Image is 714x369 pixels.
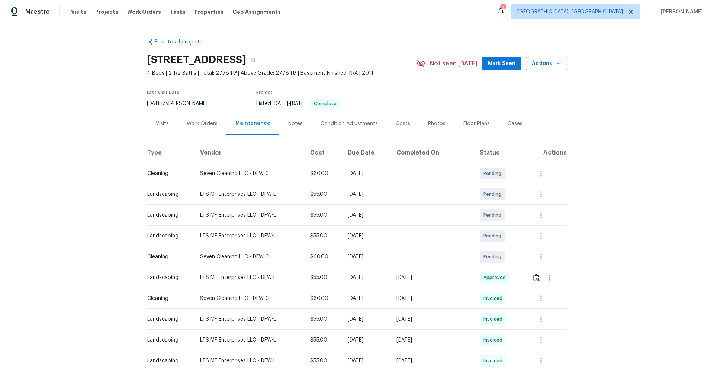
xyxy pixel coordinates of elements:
span: Approved [483,274,509,281]
div: $55.00 [310,211,336,219]
div: $55.00 [310,232,336,240]
button: Review Icon [532,269,541,287]
div: $55.00 [310,315,336,323]
span: 4 Beds | 2 1/2 Baths | Total: 2778 ft² | Above Grade: 2778 ft² | Basement Finished: N/A | 2011 [147,69,416,77]
div: Seven Cleaning LLC - DFW-C [200,295,298,302]
span: Pending [483,232,504,240]
span: Pending [483,170,504,177]
span: Invoiced [483,357,505,365]
div: by [PERSON_NAME] [147,99,216,108]
span: Invoiced [483,315,505,323]
img: Review Icon [533,274,540,281]
div: Cleaning [147,295,188,302]
div: Visits [156,120,169,127]
span: [DATE] [273,101,288,106]
div: LTS MF Enterprises LLC - DFW-L [200,274,298,281]
span: Listed [256,101,340,106]
a: Back to all projects [147,38,218,46]
div: LTS MF Enterprises LLC - DFW-L [200,357,298,365]
div: Landscaping [147,211,188,219]
div: $55.00 [310,274,336,281]
div: $55.00 [310,357,336,365]
div: Notes [288,120,303,127]
div: Landscaping [147,191,188,198]
span: [GEOGRAPHIC_DATA], [GEOGRAPHIC_DATA] [517,8,623,16]
div: [DATE] [348,315,384,323]
div: [DATE] [348,211,384,219]
div: Condition Adjustments [321,120,378,127]
div: [DATE] [396,295,468,302]
div: LTS MF Enterprises LLC - DFW-L [200,336,298,344]
div: Photos [428,120,446,127]
div: Landscaping [147,274,188,281]
div: $60.00 [310,170,336,177]
span: Visits [71,8,86,16]
th: Vendor [194,142,304,163]
div: Landscaping [147,232,188,240]
div: $60.00 [310,295,336,302]
span: [DATE] [290,101,306,106]
div: Landscaping [147,336,188,344]
div: Work Orders [187,120,218,127]
div: [DATE] [348,357,384,365]
div: $55.00 [310,191,336,198]
div: [DATE] [348,170,384,177]
div: [DATE] [348,274,384,281]
span: Complete [311,101,340,106]
div: Seven Cleaning LLC - DFW-C [200,170,298,177]
th: Cost [304,142,342,163]
span: Not seen [DATE] [430,60,477,67]
div: [DATE] [348,295,384,302]
span: Projects [95,8,118,16]
th: Due Date [342,142,390,163]
div: [DATE] [396,274,468,281]
span: Pending [483,211,504,219]
span: Pending [483,191,504,198]
th: Type [147,142,194,163]
div: Costs [396,120,410,127]
div: Cleaning [147,170,188,177]
span: Maestro [25,8,50,16]
span: Mark Seen [488,59,515,68]
span: Last Visit Date [147,90,180,95]
span: Actions [532,59,561,68]
div: Floor Plans [463,120,490,127]
div: Landscaping [147,357,188,365]
button: Mark Seen [482,57,521,71]
div: $55.00 [310,336,336,344]
span: Invoiced [483,336,505,344]
div: [DATE] [348,191,384,198]
div: [DATE] [348,336,384,344]
div: [DATE] [396,315,468,323]
span: Geo Assignments [232,8,281,16]
span: Work Orders [127,8,161,16]
h2: [STREET_ADDRESS] [147,56,246,64]
span: - [273,101,306,106]
div: Cleaning [147,253,188,260]
div: [DATE] [396,336,468,344]
th: Status [474,142,526,163]
span: Invoiced [483,295,505,302]
div: [DATE] [348,232,384,240]
div: LTS MF Enterprises LLC - DFW-L [200,315,298,323]
div: [DATE] [396,357,468,365]
th: Actions [526,142,567,163]
div: LTS MF Enterprises LLC - DFW-L [200,191,298,198]
button: Actions [526,57,567,71]
div: [DATE] [348,253,384,260]
span: Pending [483,253,504,260]
div: LTS MF Enterprises LLC - DFW-L [200,211,298,219]
div: Seven Cleaning LLC - DFW-C [200,253,298,260]
span: Properties [194,8,223,16]
span: [DATE] [147,101,163,106]
span: Project [256,90,273,95]
span: Tasks [170,9,186,14]
div: LTS MF Enterprises LLC - DFW-L [200,232,298,240]
div: Landscaping [147,315,188,323]
th: Completed On [390,142,474,163]
div: $60.00 [310,253,336,260]
button: Copy Address [246,53,260,67]
span: [PERSON_NAME] [658,8,703,16]
div: 2 [500,4,505,12]
div: Cases [508,120,522,127]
